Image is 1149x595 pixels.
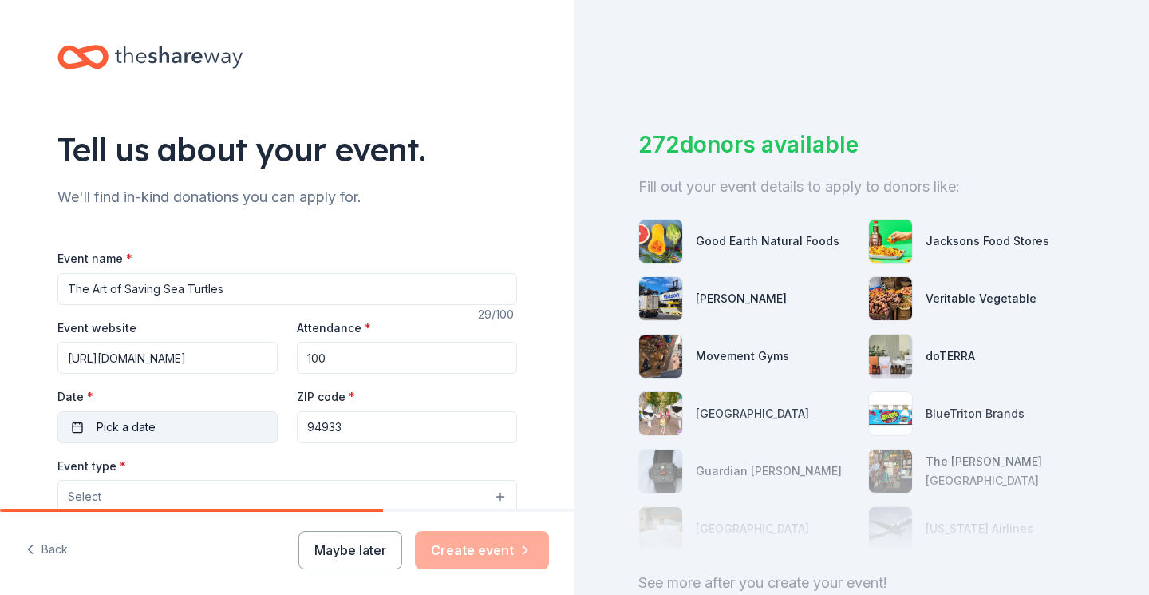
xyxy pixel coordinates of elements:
[869,220,912,263] img: photo for Jacksons Food Stores
[97,418,156,437] span: Pick a date
[57,458,126,474] label: Event type
[57,184,517,210] div: We'll find in-kind donations you can apply for.
[57,480,517,514] button: Select
[57,411,278,443] button: Pick a date
[926,347,975,366] div: doTERRA
[639,335,682,378] img: photo for Movement Gyms
[297,342,517,374] input: 20
[26,534,68,567] button: Back
[57,320,136,336] label: Event website
[639,220,682,263] img: photo for Good Earth Natural Foods
[869,335,912,378] img: photo for doTERRA
[57,251,132,267] label: Event name
[57,127,517,172] div: Tell us about your event.
[57,342,278,374] input: https://www...
[638,174,1085,200] div: Fill out your event details to apply to donors like:
[298,531,402,569] button: Maybe later
[478,305,517,324] div: 29 /100
[297,320,371,336] label: Attendance
[696,232,839,251] div: Good Earth Natural Foods
[638,128,1085,161] div: 272 donors available
[639,277,682,320] img: photo for Matson
[68,487,101,506] span: Select
[696,347,789,366] div: Movement Gyms
[57,273,517,305] input: Spring Fundraiser
[926,289,1036,308] div: Veritable Vegetable
[297,389,355,405] label: ZIP code
[57,389,278,405] label: Date
[297,411,517,443] input: 12345 (U.S. only)
[696,289,787,308] div: [PERSON_NAME]
[869,277,912,320] img: photo for Veritable Vegetable
[926,232,1049,251] div: Jacksons Food Stores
